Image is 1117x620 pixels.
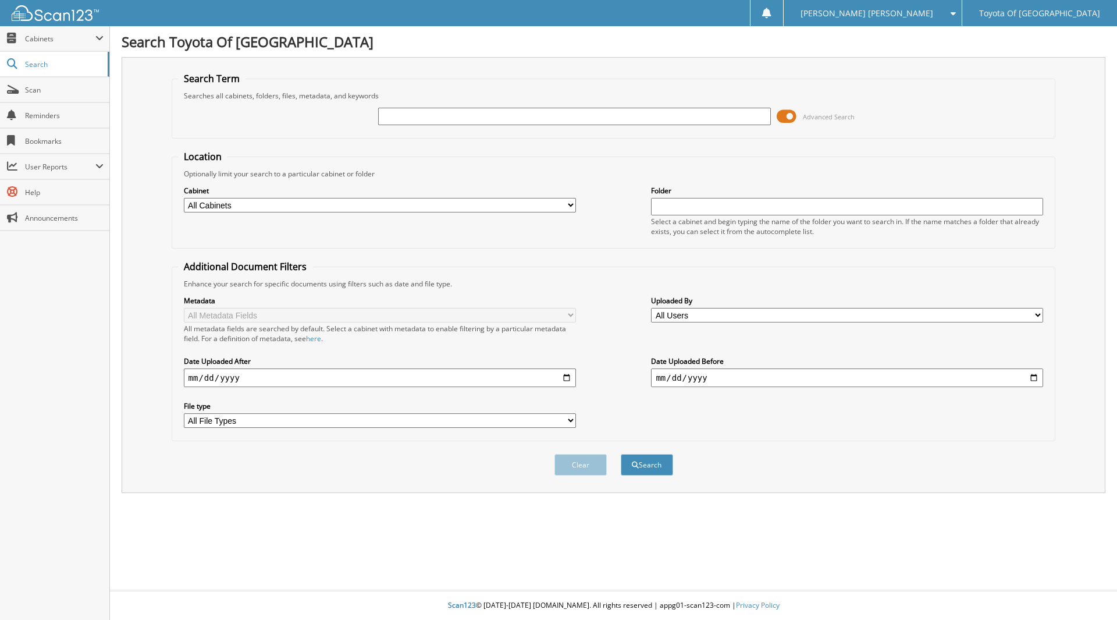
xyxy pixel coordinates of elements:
[979,10,1100,17] span: Toyota Of [GEOGRAPHIC_DATA]
[651,369,1043,387] input: end
[803,112,855,121] span: Advanced Search
[122,32,1105,51] h1: Search Toyota Of [GEOGRAPHIC_DATA]
[184,356,576,366] label: Date Uploaded After
[178,72,246,85] legend: Search Term
[184,369,576,387] input: start
[651,296,1043,306] label: Uploaded By
[110,591,1117,620] div: © [DATE]-[DATE] [DOMAIN_NAME]. All rights reserved | appg01-scan123-com |
[184,401,576,411] label: File type
[306,334,321,343] a: here
[25,136,104,146] span: Bookmarks
[651,186,1043,196] label: Folder
[25,85,104,95] span: Scan
[25,59,102,69] span: Search
[178,260,312,273] legend: Additional Document Filters
[178,91,1050,101] div: Searches all cabinets, folders, files, metadata, and keywords
[25,111,104,121] span: Reminders
[736,600,780,610] a: Privacy Policy
[25,187,104,197] span: Help
[184,296,576,306] label: Metadata
[184,324,576,343] div: All metadata fields are searched by default. Select a cabinet with metadata to enable filtering b...
[25,162,95,172] span: User Reports
[25,213,104,223] span: Announcements
[12,5,99,21] img: scan123-logo-white.svg
[448,600,476,610] span: Scan123
[554,454,607,476] button: Clear
[178,150,227,163] legend: Location
[25,34,95,44] span: Cabinets
[651,217,1043,236] div: Select a cabinet and begin typing the name of the folder you want to search in. If the name match...
[178,169,1050,179] div: Optionally limit your search to a particular cabinet or folder
[801,10,933,17] span: [PERSON_NAME] [PERSON_NAME]
[178,279,1050,289] div: Enhance your search for specific documents using filters such as date and file type.
[621,454,673,476] button: Search
[184,186,576,196] label: Cabinet
[651,356,1043,366] label: Date Uploaded Before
